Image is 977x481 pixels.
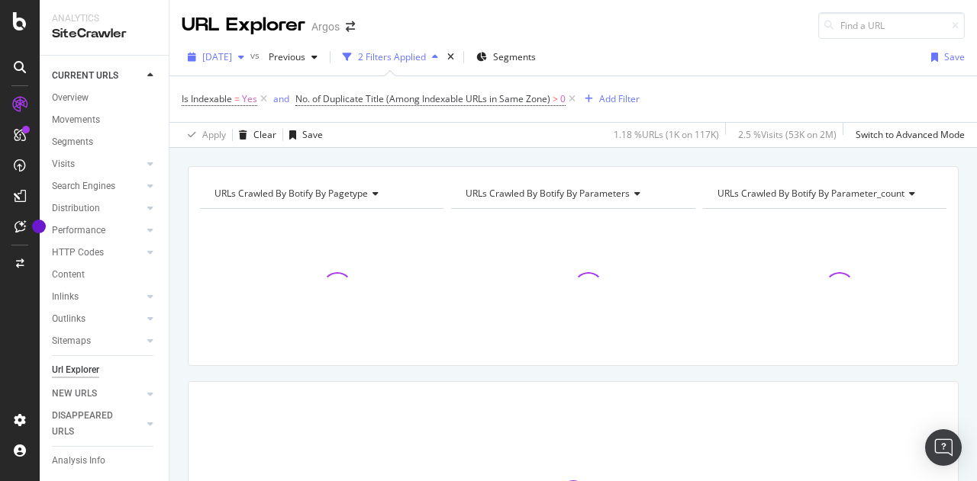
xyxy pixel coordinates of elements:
[253,128,276,141] div: Clear
[273,92,289,105] div: and
[925,429,962,466] div: Open Intercom Messenger
[599,92,640,105] div: Add Filter
[614,128,719,141] div: 1.18 % URLs ( 1K on 117K )
[466,187,630,200] span: URLs Crawled By Botify By parameters
[52,386,97,402] div: NEW URLS
[346,21,355,32] div: arrow-right-arrow-left
[850,123,965,147] button: Switch to Advanced Mode
[52,90,89,106] div: Overview
[52,90,158,106] a: Overview
[182,92,232,105] span: Is Indexable
[214,187,368,200] span: URLs Crawled By Botify By pagetype
[463,181,681,206] h4: URLs Crawled By Botify By parameters
[944,50,965,63] div: Save
[358,50,426,63] div: 2 Filters Applied
[302,128,323,141] div: Save
[925,45,965,69] button: Save
[182,12,305,38] div: URL Explorer
[52,112,158,128] a: Movements
[182,45,250,69] button: [DATE]
[52,362,99,378] div: Url Explorer
[52,311,143,327] a: Outlinks
[242,88,257,110] span: Yes
[52,267,85,283] div: Content
[553,92,558,105] span: >
[52,178,115,194] div: Search Engines
[52,156,143,172] a: Visits
[52,156,75,172] div: Visits
[283,123,323,147] button: Save
[52,12,156,25] div: Analytics
[738,128,837,141] div: 2.5 % Visits ( 53K on 2M )
[233,123,276,147] button: Clear
[295,92,550,105] span: No. of Duplicate Title (Among Indexable URLs in Same Zone)
[52,25,156,43] div: SiteCrawler
[52,362,158,378] a: Url Explorer
[52,453,158,469] a: Analysis Info
[717,187,904,200] span: URLs Crawled By Botify By parameter_count
[52,245,104,261] div: HTTP Codes
[52,289,143,305] a: Inlinks
[52,408,129,440] div: DISAPPEARED URLS
[856,128,965,141] div: Switch to Advanced Mode
[211,181,430,206] h4: URLs Crawled By Botify By pagetype
[470,45,542,69] button: Segments
[250,49,263,62] span: vs
[52,68,118,84] div: CURRENT URLS
[52,134,158,150] a: Segments
[560,88,566,110] span: 0
[714,181,933,206] h4: URLs Crawled By Botify By parameter_count
[52,453,105,469] div: Analysis Info
[273,91,289,106] button: and
[52,386,143,402] a: NEW URLS
[52,200,143,216] a: Distribution
[52,200,100,216] div: Distribution
[311,19,340,34] div: Argos
[263,45,324,69] button: Previous
[52,178,143,194] a: Search Engines
[52,134,93,150] div: Segments
[263,50,305,63] span: Previous
[52,311,85,327] div: Outlinks
[818,12,965,39] input: Find a URL
[52,68,143,84] a: CURRENT URLS
[234,92,240,105] span: =
[202,50,232,63] span: 2025 Sep. 10th
[52,333,91,349] div: Sitemaps
[202,128,226,141] div: Apply
[32,220,46,233] div: Tooltip anchor
[52,408,143,440] a: DISAPPEARED URLS
[52,267,158,283] a: Content
[52,245,143,261] a: HTTP Codes
[52,112,100,128] div: Movements
[444,50,457,65] div: times
[52,333,143,349] a: Sitemaps
[52,223,105,239] div: Performance
[52,223,143,239] a: Performance
[579,90,640,108] button: Add Filter
[337,45,444,69] button: 2 Filters Applied
[493,50,536,63] span: Segments
[52,289,79,305] div: Inlinks
[182,123,226,147] button: Apply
